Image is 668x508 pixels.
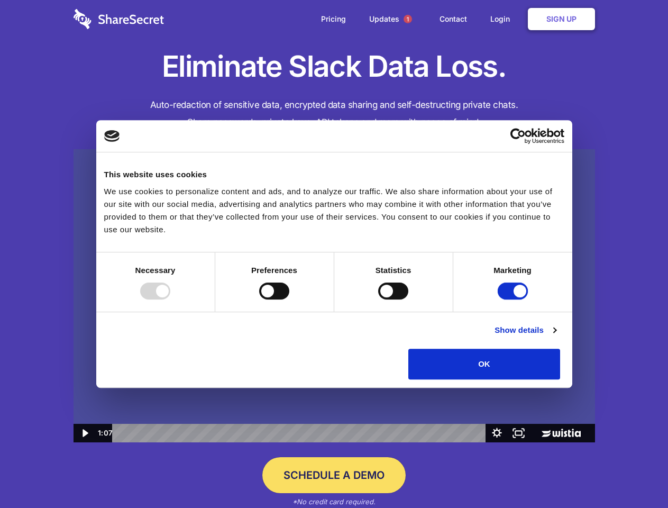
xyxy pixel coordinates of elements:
[528,8,595,30] a: Sign Up
[251,266,297,275] strong: Preferences
[404,15,412,23] span: 1
[74,48,595,86] h1: Eliminate Slack Data Loss.
[74,149,595,443] img: Sharesecret
[292,497,376,506] em: *No credit card required.
[74,424,95,442] button: Play Video
[615,455,655,495] iframe: Drift Widget Chat Controller
[529,424,594,442] a: Wistia Logo -- Learn More
[121,424,481,442] div: Playbar
[135,266,176,275] strong: Necessary
[508,424,529,442] button: Fullscreen
[104,168,564,181] div: This website uses cookies
[262,457,406,493] a: Schedule a Demo
[480,3,526,35] a: Login
[104,185,564,236] div: We use cookies to personalize content and ads, and to analyze our traffic. We also share informat...
[310,3,356,35] a: Pricing
[74,96,595,131] h4: Auto-redaction of sensitive data, encrypted data sharing and self-destructing private chats. Shar...
[408,349,560,379] button: OK
[486,424,508,442] button: Show settings menu
[376,266,411,275] strong: Statistics
[472,128,564,144] a: Usercentrics Cookiebot - opens in a new window
[104,130,120,142] img: logo
[429,3,478,35] a: Contact
[493,266,532,275] strong: Marketing
[495,324,556,337] a: Show details
[74,9,164,29] img: logo-wordmark-white-trans-d4663122ce5f474addd5e946df7df03e33cb6a1c49d2221995e7729f52c070b2.svg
